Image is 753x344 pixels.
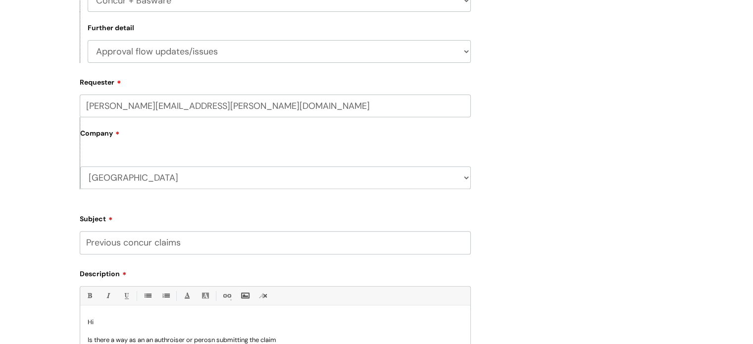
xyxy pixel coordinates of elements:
[80,211,471,223] label: Subject
[199,290,211,302] a: Back Color
[88,24,134,32] label: Further detail
[88,318,463,327] p: Hi
[220,290,233,302] a: Link
[80,266,471,278] label: Description
[239,290,251,302] a: Insert Image...
[101,290,114,302] a: Italic (Ctrl-I)
[80,126,471,148] label: Company
[83,290,96,302] a: Bold (Ctrl-B)
[159,290,172,302] a: 1. Ordered List (Ctrl-Shift-8)
[257,290,269,302] a: Remove formatting (Ctrl-\)
[141,290,153,302] a: • Unordered List (Ctrl-Shift-7)
[181,290,193,302] a: Font Color
[120,290,132,302] a: Underline(Ctrl-U)
[80,95,471,117] input: Email
[80,75,471,87] label: Requester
